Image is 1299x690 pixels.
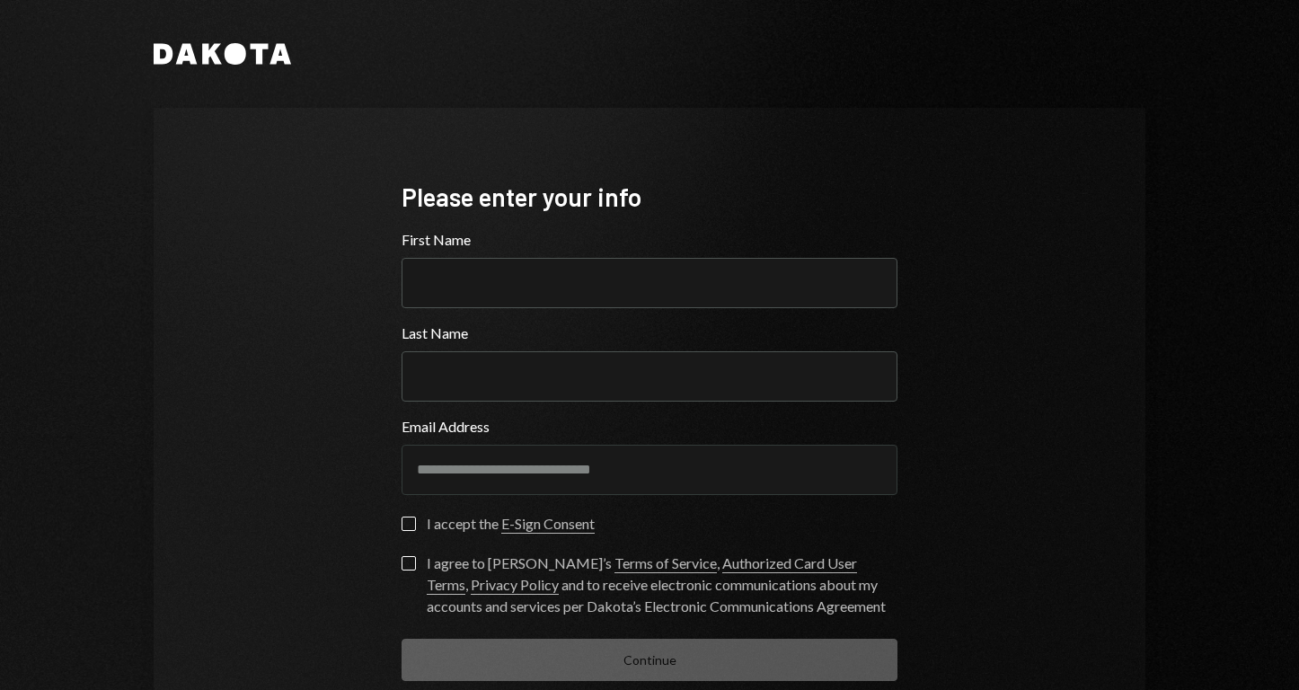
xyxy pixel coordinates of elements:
a: E-Sign Consent [501,515,595,534]
button: I agree to [PERSON_NAME]’s Terms of Service, Authorized Card User Terms, Privacy Policy and to re... [402,556,416,571]
label: First Name [402,229,897,251]
label: Email Address [402,416,897,438]
a: Privacy Policy [471,576,559,595]
div: I agree to [PERSON_NAME]’s , , and to receive electronic communications about my accounts and ser... [427,553,897,617]
div: I accept the [427,513,595,535]
div: Please enter your info [402,180,897,215]
a: Terms of Service [614,554,717,573]
button: I accept the E-Sign Consent [402,517,416,531]
a: Authorized Card User Terms [427,554,857,595]
label: Last Name [402,323,897,344]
